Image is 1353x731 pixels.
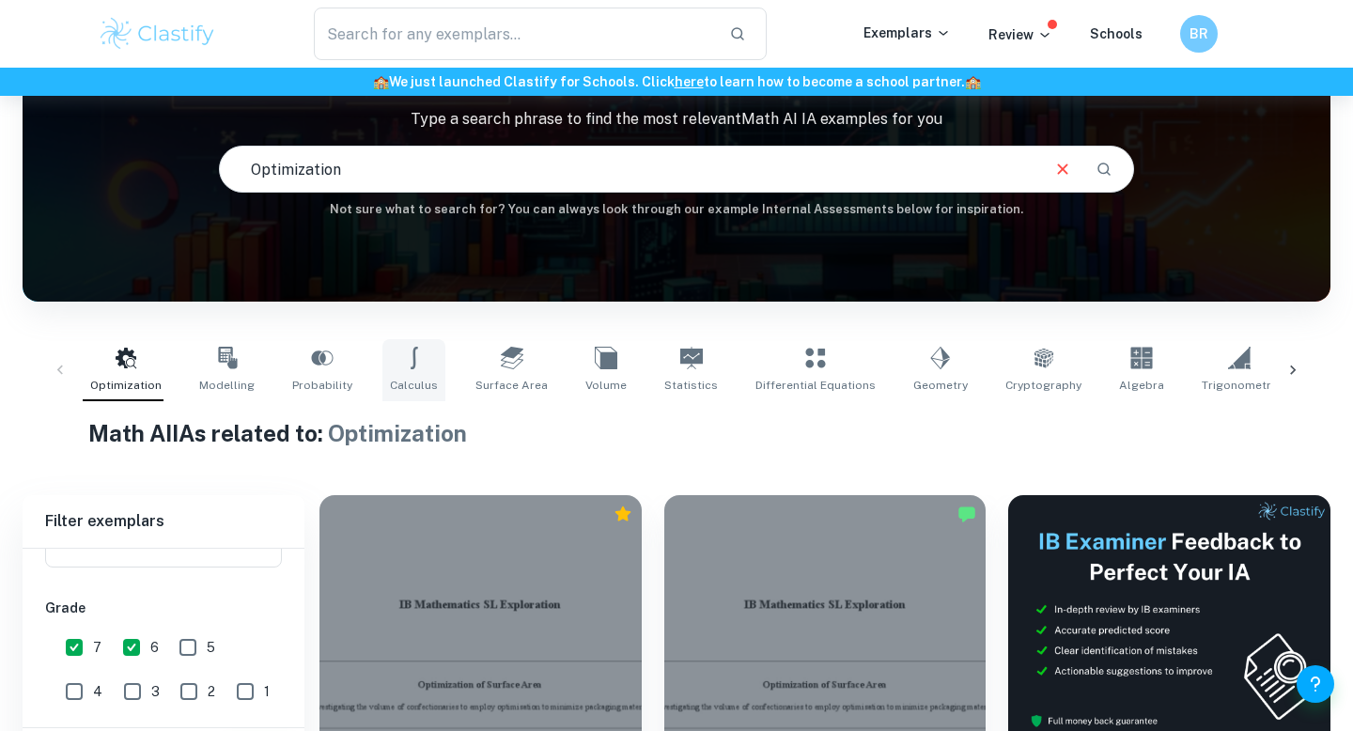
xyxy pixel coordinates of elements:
[23,495,304,548] h6: Filter exemplars
[90,377,162,394] span: Optimization
[151,681,160,702] span: 3
[1297,665,1334,703] button: Help and Feedback
[98,15,217,53] img: Clastify logo
[965,74,981,89] span: 🏫
[93,681,102,702] span: 4
[88,416,1266,450] h1: Math AI IAs related to:
[585,377,627,394] span: Volume
[1045,151,1081,187] button: Clear
[292,377,352,394] span: Probability
[4,71,1349,92] h6: We just launched Clastify for Schools. Click to learn how to become a school partner.
[220,143,1037,195] input: E.g. voronoi diagrams, IBD candidates spread, music...
[957,505,976,523] img: Marked
[45,598,282,618] h6: Grade
[328,420,467,446] span: Optimization
[150,637,159,658] span: 6
[23,200,1330,219] h6: Not sure what to search for? You can always look through our example Internal Assessments below f...
[1088,153,1120,185] button: Search
[1202,377,1277,394] span: Trigonometry
[23,108,1330,131] p: Type a search phrase to find the most relevant Math AI IA examples for you
[988,24,1052,45] p: Review
[314,8,714,60] input: Search for any exemplars...
[614,505,632,523] div: Premium
[1119,377,1164,394] span: Algebra
[475,377,548,394] span: Surface Area
[664,377,718,394] span: Statistics
[675,74,704,89] a: here
[390,377,438,394] span: Calculus
[199,377,255,394] span: Modelling
[208,681,215,702] span: 2
[1189,23,1210,44] h6: BR
[264,681,270,702] span: 1
[863,23,951,43] p: Exemplars
[913,377,968,394] span: Geometry
[1005,377,1081,394] span: Cryptography
[1180,15,1218,53] button: BR
[755,377,876,394] span: Differential Equations
[1090,26,1143,41] a: Schools
[93,637,101,658] span: 7
[373,74,389,89] span: 🏫
[207,637,215,658] span: 5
